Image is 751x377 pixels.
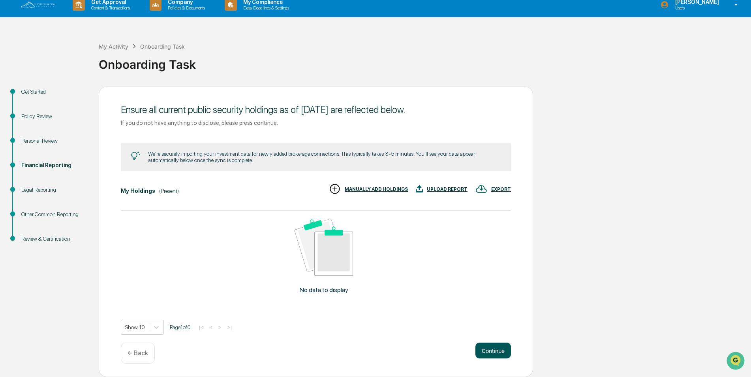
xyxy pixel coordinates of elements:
div: Ensure all current public security holdings as of [DATE] are reflected below. [121,104,511,115]
button: Start new chat [134,63,144,72]
span: Attestations [65,100,98,107]
div: Onboarding Task [99,51,747,72]
span: Pylon [79,134,96,140]
img: Tip [131,151,140,161]
div: Get Started [21,88,86,96]
p: Policies & Documents [161,5,209,11]
div: If you do not have anything to disclose, please press continue. [121,119,511,126]
div: 🖐️ [8,100,14,107]
div: Personal Review [21,137,86,145]
button: < [207,324,215,331]
div: UPLOAD REPORT [427,187,467,192]
div: EXPORT [491,187,511,192]
p: No data to display [300,286,348,294]
button: >| [225,324,234,331]
div: Review & Certification [21,235,86,243]
a: Powered byPylon [56,134,96,140]
div: Start new chat [27,60,130,68]
img: UPLOAD REPORT [416,183,423,195]
p: ← Back [128,349,148,357]
span: Page 1 of 0 [170,324,191,330]
div: Financial Reporting [21,161,86,170]
iframe: Open customer support [726,351,747,372]
img: No data [295,219,353,276]
button: > [216,324,224,331]
p: Users [669,5,723,11]
div: We're available if you need us! [27,68,100,75]
div: MANUALLY ADD HOLDINGS [345,187,408,192]
div: (Present) [159,188,179,194]
img: MANUALLY ADD HOLDINGS [329,183,341,195]
div: My Activity [99,43,128,50]
p: Data, Deadlines & Settings [237,5,293,11]
img: 1746055101610-c473b297-6a78-478c-a979-82029cc54cd1 [8,60,22,75]
p: Content & Transactions [85,5,134,11]
a: 🔎Data Lookup [5,111,53,126]
div: My Holdings [121,188,155,194]
img: EXPORT [475,183,487,195]
p: How can we help? [8,17,144,29]
div: 🗄️ [57,100,64,107]
div: 🔎 [8,115,14,122]
div: We're securely importing your investment data for newly added brokerage connections. This typical... [148,151,501,163]
button: Continue [475,343,511,358]
a: 🖐️Preclearance [5,96,54,111]
button: |< [197,324,206,331]
div: Legal Reporting [21,186,86,194]
span: Preclearance [16,100,51,107]
span: Data Lookup [16,115,50,123]
img: logo [19,0,57,9]
div: Onboarding Task [140,43,185,50]
div: Policy Review [21,112,86,121]
div: Other Common Reporting [21,210,86,219]
a: 🗄️Attestations [54,96,101,111]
